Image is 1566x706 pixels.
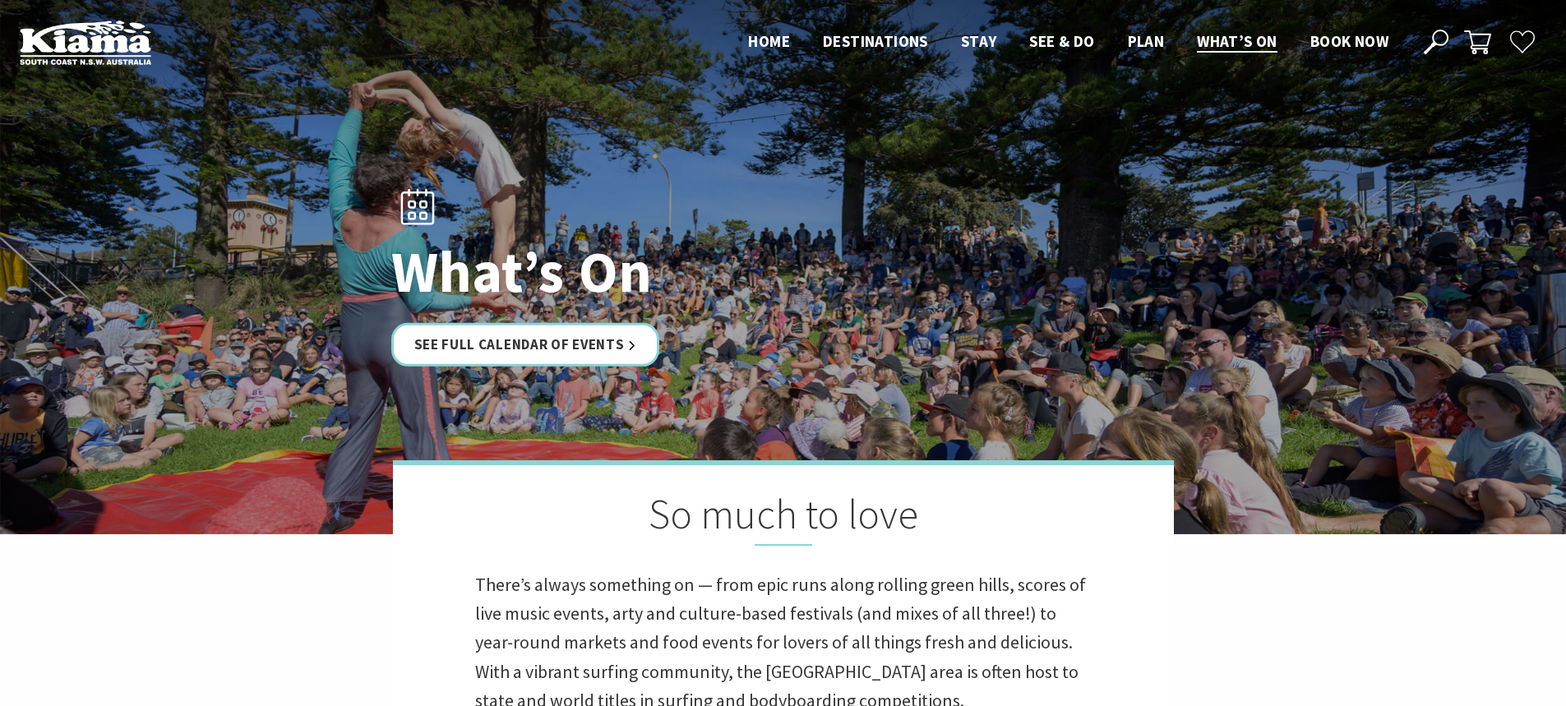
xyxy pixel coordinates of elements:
a: See Full Calendar of Events [391,323,660,367]
span: Destinations [823,31,928,51]
h1: What’s On [391,240,856,303]
span: Plan [1128,31,1165,51]
nav: Main Menu [732,29,1405,56]
span: Stay [961,31,997,51]
h2: So much to love [475,490,1092,546]
span: What’s On [1197,31,1277,51]
span: Book now [1310,31,1388,51]
img: Kiama Logo [20,20,151,65]
span: Home [748,31,790,51]
span: See & Do [1029,31,1094,51]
